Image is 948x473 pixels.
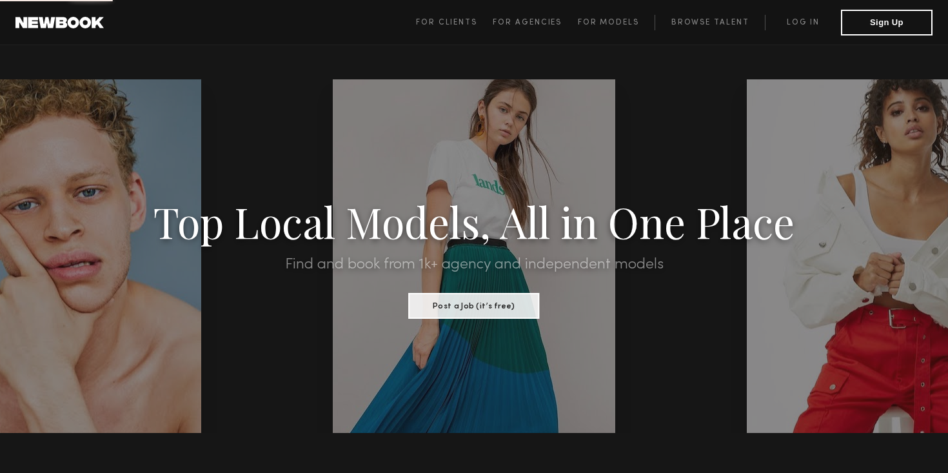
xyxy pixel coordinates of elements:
span: For Agencies [493,19,562,26]
a: Post a Job (it’s free) [409,297,540,312]
span: For Models [578,19,639,26]
a: For Clients [416,15,493,30]
a: Browse Talent [655,15,765,30]
button: Sign Up [841,10,933,35]
a: For Agencies [493,15,577,30]
span: For Clients [416,19,477,26]
a: For Models [578,15,655,30]
button: Post a Job (it’s free) [409,293,540,319]
a: Log in [765,15,841,30]
h2: Find and book from 1k+ agency and independent models [71,257,877,272]
h1: Top Local Models, All in One Place [71,201,877,241]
